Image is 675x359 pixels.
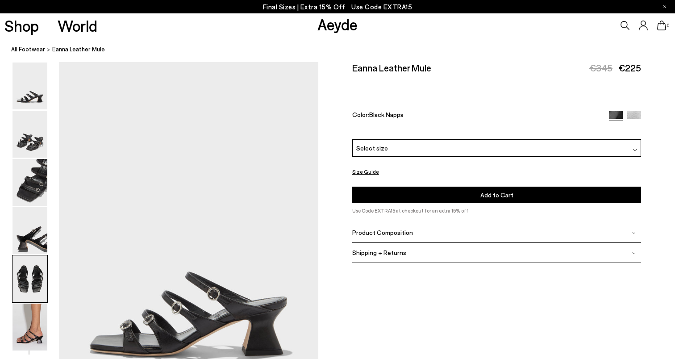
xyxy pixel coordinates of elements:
[12,159,47,206] img: Eanna Leather Mule - Image 3
[589,62,612,73] span: €345
[352,207,642,215] p: Use Code EXTRA15 at checkout for an extra 15% off
[657,21,666,30] a: 0
[352,62,431,73] h2: Eanna Leather Mule
[352,229,413,236] span: Product Composition
[352,111,600,121] div: Color:
[618,62,641,73] span: €225
[633,148,637,152] img: svg%3E
[263,1,412,13] p: Final Sizes | Extra 15% Off
[480,191,513,199] span: Add to Cart
[12,111,47,158] img: Eanna Leather Mule - Image 2
[11,45,45,54] a: All Footwear
[352,166,379,177] button: Size Guide
[12,304,47,351] img: Eanna Leather Mule - Image 6
[352,187,642,203] button: Add to Cart
[12,207,47,254] img: Eanna Leather Mule - Image 4
[666,23,671,28] span: 0
[369,111,404,118] span: Black Nappa
[356,143,388,153] span: Select size
[12,255,47,302] img: Eanna Leather Mule - Image 5
[12,63,47,109] img: Eanna Leather Mule - Image 1
[11,38,675,62] nav: breadcrumb
[52,45,105,54] span: Eanna Leather Mule
[58,18,97,33] a: World
[351,3,412,11] span: Navigate to /collections/ss25-final-sizes
[317,15,358,33] a: Aeyde
[352,249,406,256] span: Shipping + Returns
[632,230,636,235] img: svg%3E
[632,250,636,255] img: svg%3E
[4,18,39,33] a: Shop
